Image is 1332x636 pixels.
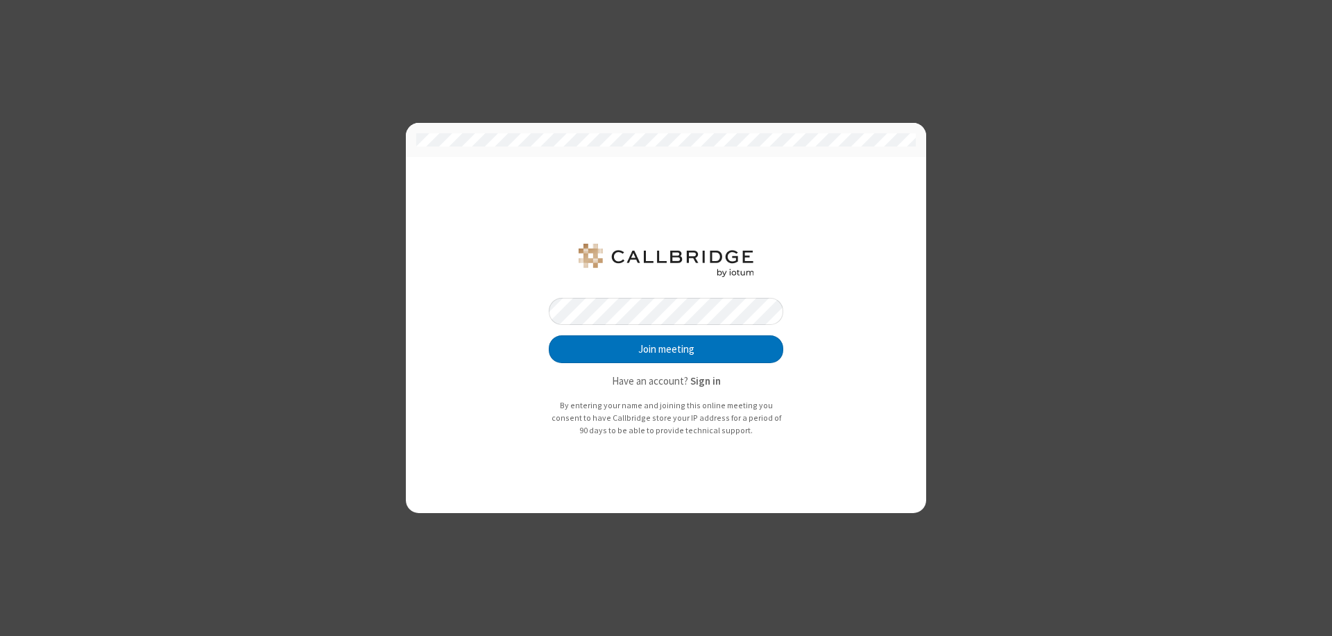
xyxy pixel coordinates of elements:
p: By entering your name and joining this online meeting you consent to have Callbridge store your I... [549,399,783,436]
button: Join meeting [549,335,783,363]
strong: Sign in [690,374,721,387]
p: Have an account? [549,374,783,390]
img: QA Selenium DO NOT DELETE OR CHANGE [576,244,756,277]
button: Sign in [690,374,721,390]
